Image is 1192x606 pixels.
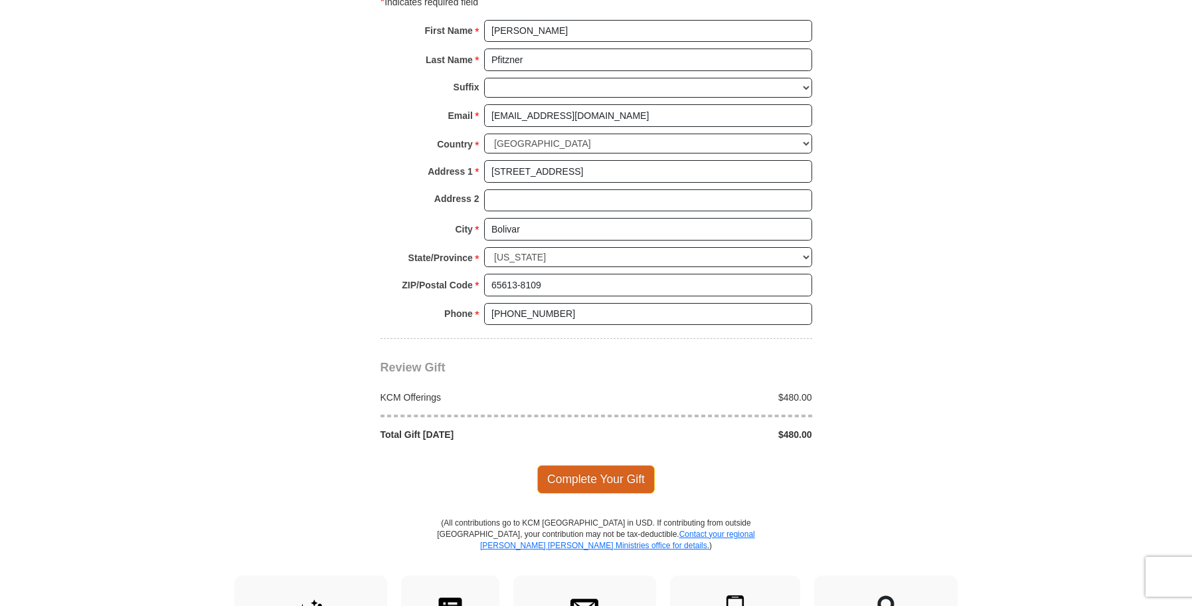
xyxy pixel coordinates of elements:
[537,465,655,493] span: Complete Your Gift
[381,361,446,374] span: Review Gift
[426,50,473,69] strong: Last Name
[437,135,473,153] strong: Country
[596,391,819,404] div: $480.00
[373,428,596,441] div: Total Gift [DATE]
[454,78,479,96] strong: Suffix
[480,530,755,550] a: Contact your regional [PERSON_NAME] [PERSON_NAME] Ministries office for details.
[434,189,479,208] strong: Address 2
[425,21,473,40] strong: First Name
[428,162,473,181] strong: Address 1
[444,304,473,323] strong: Phone
[596,428,819,441] div: $480.00
[373,391,596,404] div: KCM Offerings
[408,249,473,267] strong: State/Province
[437,518,756,575] p: (All contributions go to KCM [GEOGRAPHIC_DATA] in USD. If contributing from outside [GEOGRAPHIC_D...
[402,276,473,294] strong: ZIP/Postal Code
[448,106,473,125] strong: Email
[455,220,472,239] strong: City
